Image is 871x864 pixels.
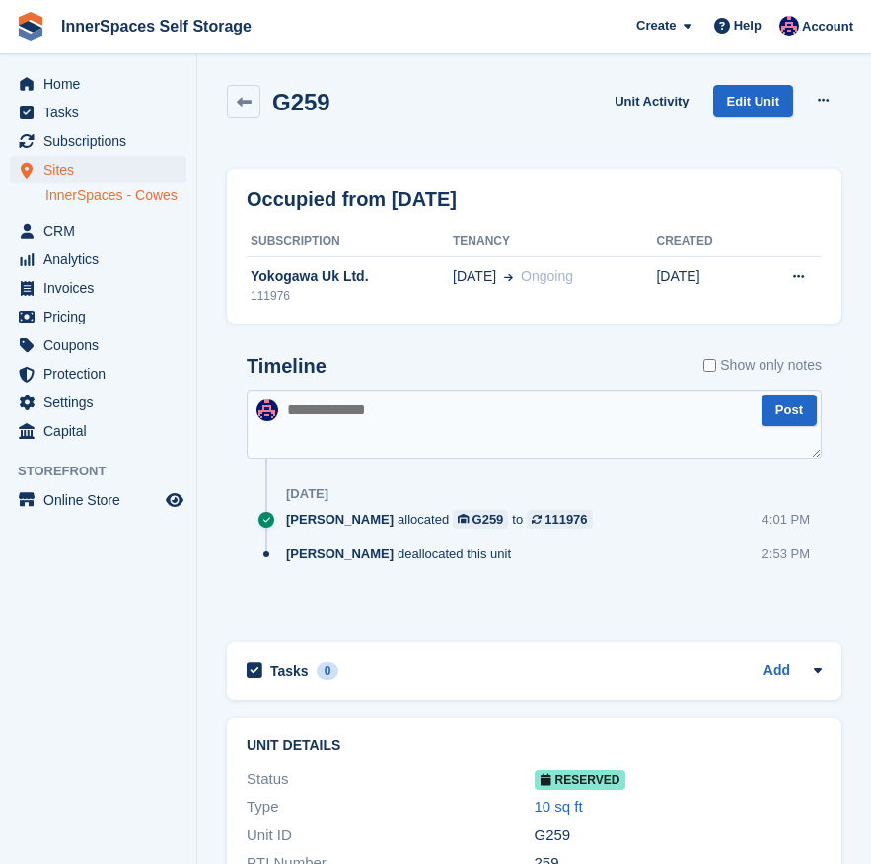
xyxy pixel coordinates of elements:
button: Post [762,395,817,427]
div: Unit ID [247,825,535,847]
span: Pricing [43,303,162,330]
a: menu [10,127,186,155]
a: InnerSpaces - Cowes [45,186,186,205]
span: Invoices [43,274,162,302]
div: 0 [317,662,339,680]
a: Edit Unit [713,85,793,117]
a: Unit Activity [607,85,696,117]
img: stora-icon-8386f47178a22dfd0bd8f6a31ec36ba5ce8667c1dd55bd0f319d3a0aa187defe.svg [16,12,45,41]
div: allocated to [286,510,603,529]
span: Sites [43,156,162,183]
a: menu [10,331,186,359]
h2: Timeline [247,355,327,378]
a: menu [10,417,186,445]
th: Subscription [247,226,453,257]
a: menu [10,360,186,388]
h2: Tasks [270,662,309,680]
div: Yokogawa Uk Ltd. [247,266,453,287]
a: menu [10,389,186,416]
span: [PERSON_NAME] [286,544,394,563]
input: Show only notes [703,355,716,376]
span: Analytics [43,246,162,273]
h2: Occupied from [DATE] [247,184,457,214]
span: Subscriptions [43,127,162,155]
span: Settings [43,389,162,416]
h2: Unit details [247,738,822,754]
span: Tasks [43,99,162,126]
span: Help [734,16,762,36]
a: 111976 [527,510,592,529]
span: Home [43,70,162,98]
div: 111976 [544,510,587,529]
a: menu [10,99,186,126]
div: G259 [472,510,504,529]
span: Capital [43,417,162,445]
span: Account [802,17,853,36]
div: 4:01 PM [762,510,810,529]
div: Type [247,796,535,819]
a: menu [10,70,186,98]
th: Created [656,226,752,257]
div: G259 [535,825,823,847]
a: menu [10,274,186,302]
a: menu [10,246,186,273]
a: Add [763,660,790,683]
label: Show only notes [703,355,822,376]
div: Status [247,768,535,791]
img: Dominic Hampson [779,16,799,36]
th: Tenancy [453,226,656,257]
span: CRM [43,217,162,245]
a: menu [10,303,186,330]
a: menu [10,217,186,245]
span: Online Store [43,486,162,514]
span: Coupons [43,331,162,359]
a: Preview store [163,488,186,512]
h2: G259 [272,89,330,115]
span: [PERSON_NAME] [286,510,394,529]
a: G259 [453,510,508,529]
div: [DATE] [286,486,328,502]
a: menu [10,156,186,183]
a: 10 sq ft [535,798,583,815]
span: Protection [43,360,162,388]
span: Ongoing [521,268,573,284]
span: [DATE] [453,266,496,287]
a: InnerSpaces Self Storage [53,10,259,42]
span: Create [636,16,676,36]
a: menu [10,486,186,514]
div: deallocated this unit [286,544,521,563]
span: Storefront [18,462,196,481]
div: 2:53 PM [762,544,810,563]
td: [DATE] [656,256,752,316]
div: 111976 [247,287,453,305]
img: Dominic Hampson [256,399,278,421]
span: Reserved [535,770,626,790]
